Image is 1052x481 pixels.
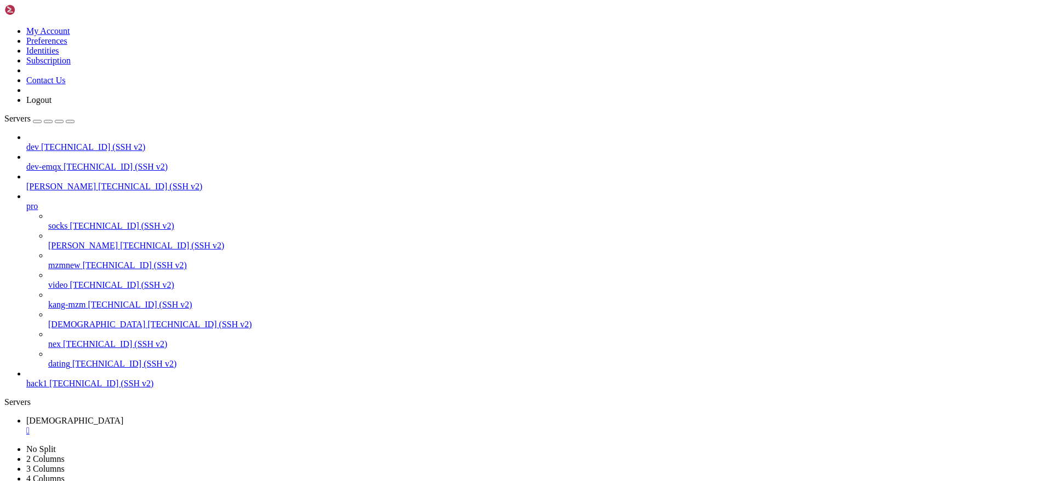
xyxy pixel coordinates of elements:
li: [PERSON_NAME] [TECHNICAL_ID] (SSH v2) [26,172,1048,192]
a:  [26,426,1048,436]
a: pro [26,201,1048,211]
a: Logout [26,95,52,105]
span: [DEMOGRAPHIC_DATA] [48,320,145,329]
li: socks [TECHNICAL_ID] (SSH v2) [48,211,1048,231]
li: video [TECHNICAL_ID] (SSH v2) [48,270,1048,290]
a: Preferences [26,36,67,45]
a: dating [TECHNICAL_ID] (SSH v2) [48,359,1048,369]
span: [TECHNICAL_ID] (SSH v2) [147,320,251,329]
a: nex [TECHNICAL_ID] (SSH v2) [48,339,1048,349]
a: Subscription [26,56,71,65]
li: [DEMOGRAPHIC_DATA] [TECHNICAL_ID] (SSH v2) [48,310,1048,329]
span: [TECHNICAL_ID] (SSH v2) [120,241,224,250]
a: Identities [26,46,59,55]
a: Servers [4,114,75,123]
a: hack1 [TECHNICAL_ID] (SSH v2) [26,379,1048,389]
span: nex [48,339,61,349]
li: dev-emqx [TECHNICAL_ID] (SSH v2) [26,152,1048,172]
span: [TECHNICAL_ID] (SSH v2) [72,359,176,368]
a: My Account [26,26,70,36]
span: [TECHNICAL_ID] (SSH v2) [98,182,202,191]
span: hack1 [26,379,47,388]
a: No Split [26,444,56,454]
li: kang-mzm [TECHNICAL_ID] (SSH v2) [48,290,1048,310]
a: vedio-rss [26,416,1048,436]
a: mzmnew [TECHNICAL_ID] (SSH v2) [48,260,1048,270]
a: [PERSON_NAME] [TECHNICAL_ID] (SSH v2) [26,182,1048,192]
a: dev-emqx [TECHNICAL_ID] (SSH v2) [26,162,1048,172]
span: Servers [4,114,31,123]
a: video [TECHNICAL_ID] (SSH v2) [48,280,1048,290]
a: 2 Columns [26,454,65,463]
a: [PERSON_NAME] [TECHNICAL_ID] (SSH v2) [48,241,1048,251]
span: kang-mzm [48,300,85,309]
a: 3 Columns [26,464,65,473]
a: Contact Us [26,76,66,85]
a: [DEMOGRAPHIC_DATA] [TECHNICAL_ID] (SSH v2) [48,320,1048,329]
span: [TECHNICAL_ID] (SSH v2) [83,260,187,270]
a: dev [TECHNICAL_ID] (SSH v2) [26,142,1048,152]
span: pro [26,201,38,211]
span: [TECHNICAL_ID] (SSH v2) [63,339,167,349]
span: [PERSON_NAME] [48,241,118,250]
span: [DEMOGRAPHIC_DATA] [26,416,123,425]
span: dev-emqx [26,162,61,171]
li: dating [TECHNICAL_ID] (SSH v2) [48,349,1048,369]
span: video [48,280,68,289]
span: [PERSON_NAME] [26,182,96,191]
a: socks [TECHNICAL_ID] (SSH v2) [48,221,1048,231]
span: [TECHNICAL_ID] (SSH v2) [70,221,174,230]
span: [TECHNICAL_ID] (SSH v2) [49,379,153,388]
img: Shellngn [4,4,67,15]
li: dev [TECHNICAL_ID] (SSH v2) [26,132,1048,152]
li: nex [TECHNICAL_ID] (SSH v2) [48,329,1048,349]
span: [TECHNICAL_ID] (SSH v2) [41,142,145,152]
span: [TECHNICAL_ID] (SSH v2) [70,280,174,289]
span: mzmnew [48,260,81,270]
li: mzmnew [TECHNICAL_ID] (SSH v2) [48,251,1048,270]
li: pro [26,192,1048,369]
span: dating [48,359,70,368]
div: Servers [4,397,1048,407]
li: hack1 [TECHNICAL_ID] (SSH v2) [26,369,1048,389]
li: [PERSON_NAME] [TECHNICAL_ID] (SSH v2) [48,231,1048,251]
a: kang-mzm [TECHNICAL_ID] (SSH v2) [48,300,1048,310]
span: dev [26,142,39,152]
span: [TECHNICAL_ID] (SSH v2) [88,300,192,309]
span: [TECHNICAL_ID] (SSH v2) [64,162,168,171]
span: socks [48,221,68,230]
